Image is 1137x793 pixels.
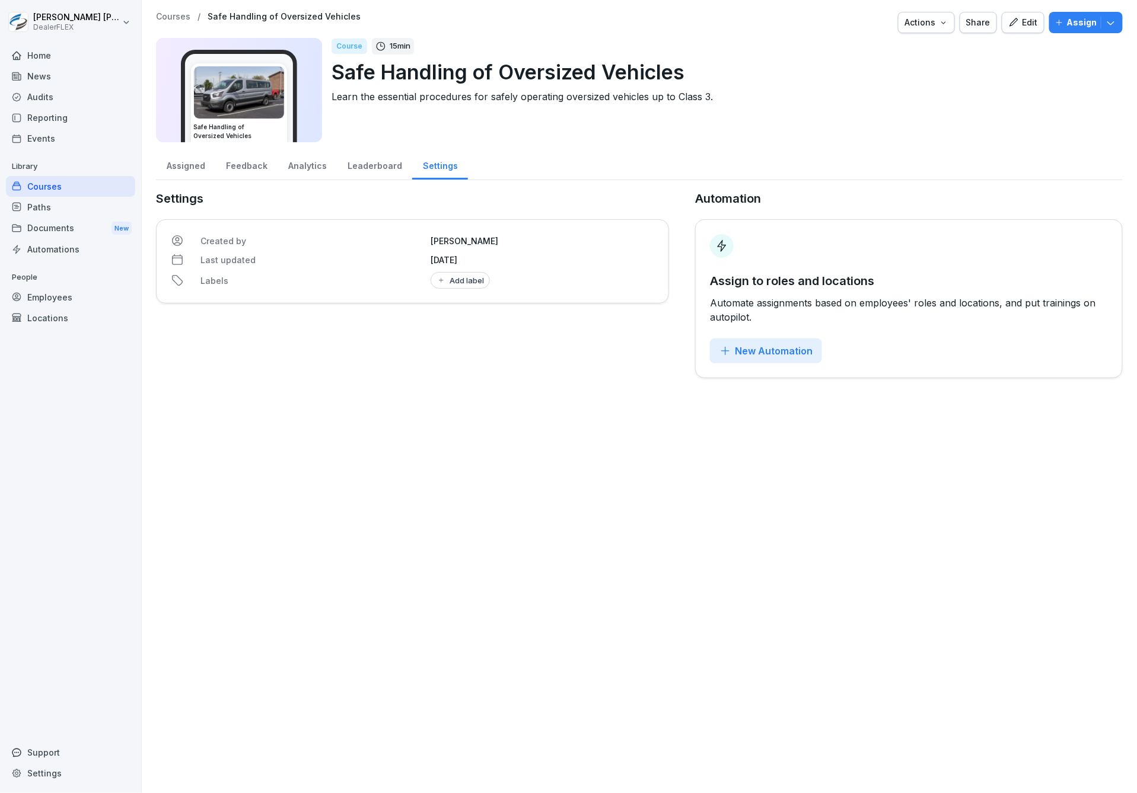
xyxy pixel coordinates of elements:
[6,107,135,128] a: Reporting
[390,40,410,52] p: 15 min
[194,66,284,119] img: u6am29fli39xf7ggi0iab2si.png
[332,39,367,54] div: Course
[437,276,484,285] div: Add label
[6,45,135,66] a: Home
[1067,16,1097,29] p: Assign
[215,149,278,180] a: Feedback
[431,272,490,289] button: Add label
[193,123,285,140] h3: Safe Handling of Oversized Vehicles
[966,16,991,29] div: Share
[156,12,190,22] a: Courses
[33,12,120,23] p: [PERSON_NAME] [PERSON_NAME]
[6,66,135,87] a: News
[198,12,200,22] p: /
[6,197,135,218] a: Paths
[200,254,424,266] p: Last updated
[6,742,135,763] div: Support
[332,89,1113,104] p: Learn the essential procedures for safely operating oversized vehicles up to Class 3.
[1008,16,1038,29] div: Edit
[112,222,132,235] div: New
[904,16,948,29] div: Actions
[6,308,135,328] a: Locations
[6,128,135,149] a: Events
[337,149,412,180] a: Leaderboard
[6,87,135,107] a: Audits
[6,268,135,287] p: People
[898,12,955,33] button: Actions
[200,235,424,247] p: Created by
[332,57,1113,87] p: Safe Handling of Oversized Vehicles
[431,254,654,266] p: [DATE]
[6,287,135,308] a: Employees
[156,190,669,207] p: Settings
[960,12,997,33] button: Share
[278,149,337,180] a: Analytics
[719,344,813,357] div: New Automation
[1002,12,1044,33] button: Edit
[6,218,135,239] a: DocumentsNew
[710,272,1108,290] p: Assign to roles and locations
[412,149,468,180] a: Settings
[6,176,135,197] a: Courses
[710,338,822,363] button: New Automation
[695,190,761,207] p: Automation
[200,274,424,287] p: Labels
[6,239,135,260] a: Automations
[156,149,215,180] a: Assigned
[208,12,361,22] a: Safe Handling of Oversized Vehicles
[6,157,135,176] p: Library
[431,235,654,247] p: [PERSON_NAME]
[6,763,135,784] a: Settings
[33,23,120,31] p: DealerFLEX
[710,296,1108,324] p: Automate assignments based on employees' roles and locations, and put trainings on autopilot.
[1049,12,1123,33] button: Assign
[6,218,135,239] div: Documents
